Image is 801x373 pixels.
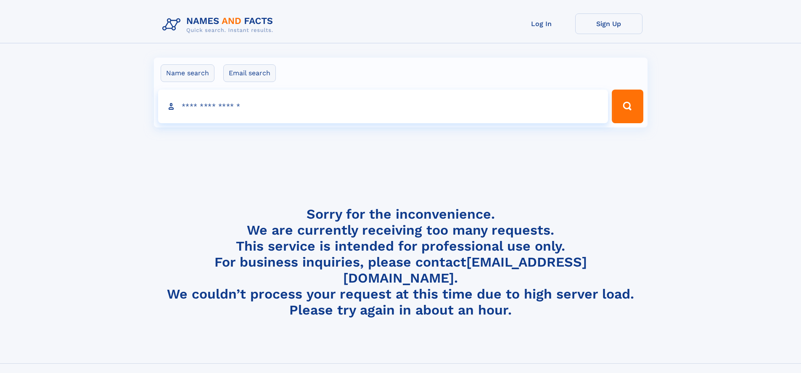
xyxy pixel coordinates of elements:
[612,90,643,123] button: Search Button
[158,90,608,123] input: search input
[161,64,214,82] label: Name search
[223,64,276,82] label: Email search
[343,254,587,286] a: [EMAIL_ADDRESS][DOMAIN_NAME]
[159,13,280,36] img: Logo Names and Facts
[159,206,642,318] h4: Sorry for the inconvenience. We are currently receiving too many requests. This service is intend...
[575,13,642,34] a: Sign Up
[508,13,575,34] a: Log In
